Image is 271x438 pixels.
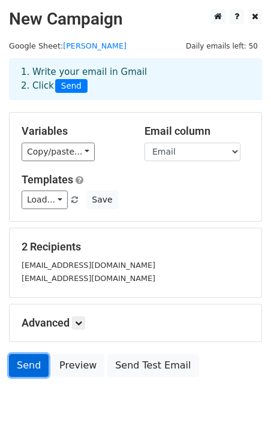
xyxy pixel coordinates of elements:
[182,40,262,53] span: Daily emails left: 50
[211,380,271,438] iframe: Chat Widget
[12,65,259,93] div: 1. Write your email in Gmail 2. Click
[9,354,49,377] a: Send
[86,191,118,209] button: Save
[22,261,155,270] small: [EMAIL_ADDRESS][DOMAIN_NAME]
[55,79,88,93] span: Send
[22,125,127,138] h5: Variables
[107,354,198,377] a: Send Test Email
[182,41,262,50] a: Daily emails left: 50
[22,191,68,209] a: Load...
[22,240,249,253] h5: 2 Recipients
[52,354,104,377] a: Preview
[22,316,249,330] h5: Advanced
[22,173,73,186] a: Templates
[22,274,155,283] small: [EMAIL_ADDRESS][DOMAIN_NAME]
[63,41,127,50] a: [PERSON_NAME]
[9,41,127,50] small: Google Sheet:
[144,125,249,138] h5: Email column
[22,143,95,161] a: Copy/paste...
[9,9,262,29] h2: New Campaign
